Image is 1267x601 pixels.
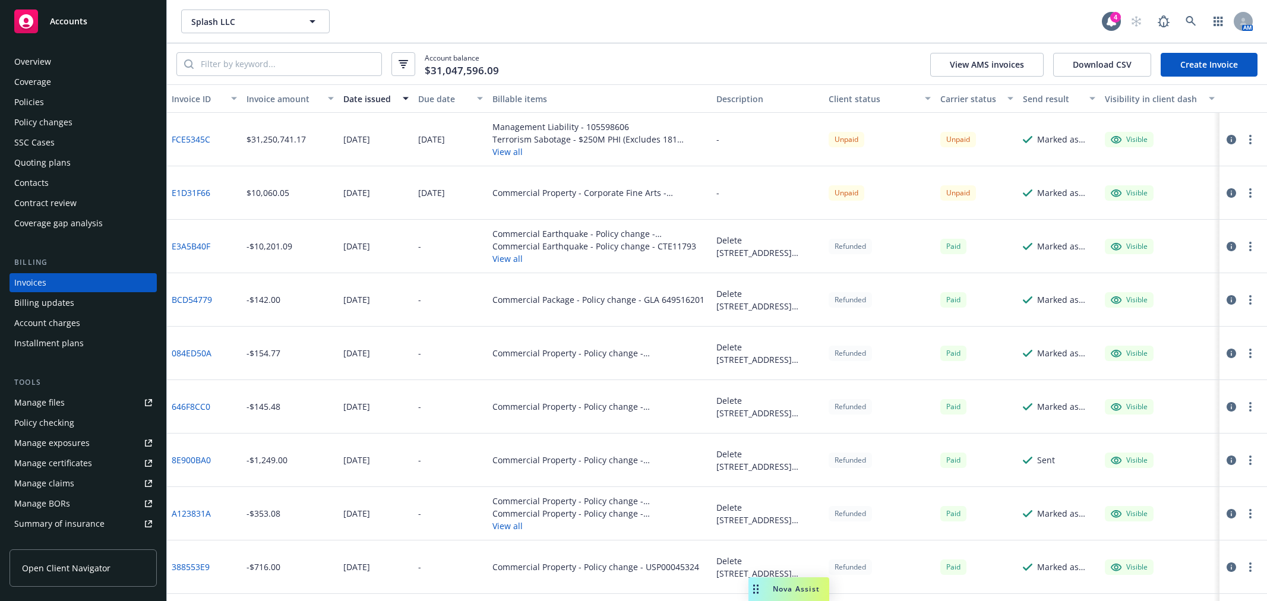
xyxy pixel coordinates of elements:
div: [DATE] [418,186,445,199]
a: Contract review [10,194,157,213]
div: -$10,201.09 [247,240,292,252]
div: Policy changes [14,113,72,132]
div: SSC Cases [14,133,55,152]
div: Marked as sent [1037,507,1095,520]
a: E1D31F66 [172,186,210,199]
a: E3A5B40F [172,240,210,252]
div: Marked as sent [1037,561,1095,573]
div: Tools [10,377,157,388]
a: Report a Bug [1152,10,1176,33]
div: Sent [1037,454,1055,466]
a: SSC Cases [10,133,157,152]
div: Billable items [492,93,707,105]
div: - [418,347,421,359]
div: Visible [1111,562,1148,572]
div: Invoice amount [247,93,321,105]
a: Coverage gap analysis [10,214,157,233]
div: Quoting plans [14,153,71,172]
div: Paid [940,559,966,574]
div: -$154.77 [247,347,280,359]
div: Manage BORs [14,494,70,513]
div: Unpaid [829,185,864,200]
div: Paid [940,292,966,307]
div: Contacts [14,173,49,192]
div: - [418,240,421,252]
div: Commercial Property - Policy change - MAUD37442173010 [492,454,707,466]
button: Date issued [339,84,413,113]
div: Manage certificates [14,454,92,473]
div: Refunded [829,292,872,307]
a: Manage files [10,393,157,412]
div: Marked as sent [1037,400,1095,413]
a: Billing updates [10,293,157,312]
div: Delete [STREET_ADDRESS] policy# GLA 6495162 01 endt9 v6 [716,287,819,312]
div: Coverage [14,72,51,91]
button: View all [492,252,707,265]
div: [DATE] [343,293,370,306]
div: Marked as sent [1037,240,1095,252]
div: [DATE] [343,186,370,199]
a: Manage exposures [10,434,157,453]
div: Invoice ID [172,93,224,105]
button: Send result [1018,84,1100,113]
a: Summary of insurance [10,514,157,533]
div: Installment plans [14,334,84,353]
a: Policy checking [10,413,157,432]
button: Client status [824,84,936,113]
button: Visibility in client dash [1100,84,1219,113]
button: Due date [413,84,488,113]
div: Visible [1111,401,1148,412]
div: Terrorism Sabotage - $250M PHI (Excludes 181 [GEOGRAPHIC_DATA]) - WTLS20007205 [492,133,707,145]
div: [DATE] [343,347,370,359]
a: Switch app [1206,10,1230,33]
div: - [418,400,421,413]
a: Account charges [10,314,157,333]
div: Visible [1111,348,1148,359]
button: Carrier status [936,84,1018,113]
a: Overview [10,52,157,71]
div: Visible [1111,134,1148,145]
div: Refunded [829,559,872,574]
button: View all [492,145,707,158]
button: Billable items [488,84,712,113]
button: Description [712,84,824,113]
div: Send result [1023,93,1082,105]
button: Splash LLC [181,10,330,33]
div: Paid [940,239,966,254]
span: Open Client Navigator [22,562,110,574]
div: Visible [1111,455,1148,466]
svg: Search [184,59,194,69]
div: Commercial Property - Policy change - B128416688W24 [492,507,707,520]
div: Visible [1111,508,1148,519]
div: Summary of insurance [14,514,105,533]
a: Policy changes [10,113,157,132]
span: $31,047,596.09 [425,63,499,78]
div: Delete [STREET_ADDRESS] Locations Eff [DATE] [716,555,819,580]
div: -$145.48 [247,400,280,413]
a: Coverage [10,72,157,91]
div: Visibility in client dash [1105,93,1202,105]
div: Management Liability - 105598606 [492,121,707,133]
a: Quoting plans [10,153,157,172]
a: Invoices [10,273,157,292]
div: [DATE] [343,133,370,145]
input: Filter by keyword... [194,53,381,75]
div: $10,060.05 [247,186,289,199]
div: Commercial Property - Policy change - USP00045324 [492,561,699,573]
div: - [716,133,719,145]
div: Account charges [14,314,80,333]
div: Marked as sent [1037,133,1095,145]
div: Delete [STREET_ADDRESS] Locations Eff [DATE]- DIC Earthquake [716,234,819,259]
a: Policies [10,93,157,112]
a: Manage claims [10,474,157,493]
span: Paid [940,346,966,360]
div: Paid [940,506,966,521]
div: Delete [STREET_ADDRESS] Locations Eff [DATE] [716,341,819,366]
div: Commercial Property - Policy change - 78A3PP000010701 [492,400,707,413]
a: Manage BORs [10,494,157,513]
div: Manage exposures [14,434,90,453]
div: Manage files [14,393,65,412]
